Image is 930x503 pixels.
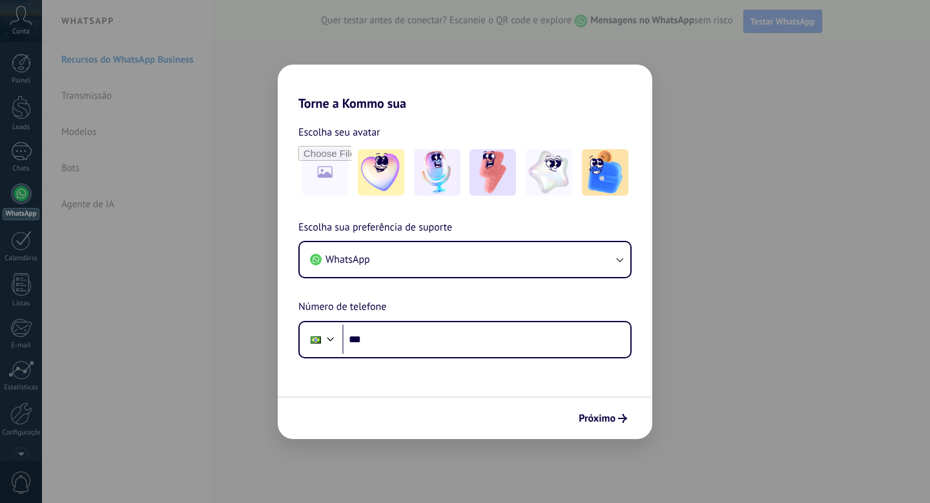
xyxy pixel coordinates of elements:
[358,149,404,196] img: -1.jpeg
[298,220,452,236] span: Escolha sua preferência de suporte
[300,242,630,277] button: WhatsApp
[325,253,370,266] span: WhatsApp
[582,149,628,196] img: -5.jpeg
[573,407,633,429] button: Próximo
[414,149,460,196] img: -2.jpeg
[579,414,615,423] span: Próximo
[526,149,572,196] img: -4.jpeg
[470,149,516,196] img: -3.jpeg
[278,65,652,111] h2: Torne a Kommo sua
[304,326,328,353] div: Brazil: + 55
[298,299,386,316] span: Número de telefone
[298,124,380,141] span: Escolha seu avatar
